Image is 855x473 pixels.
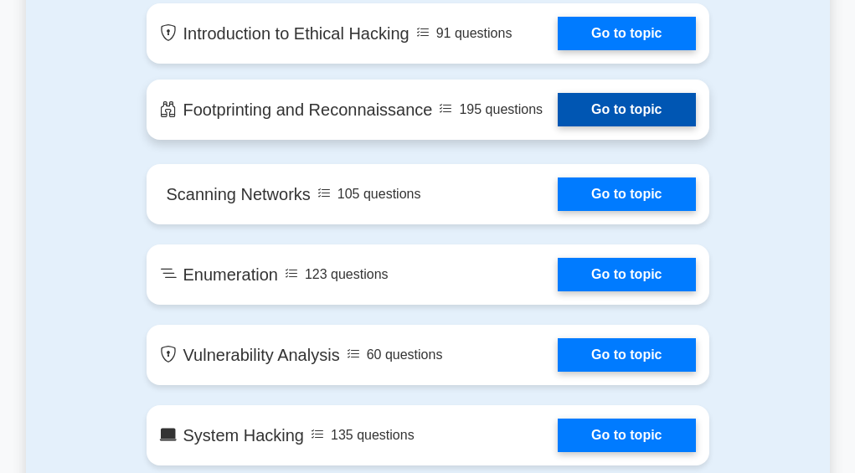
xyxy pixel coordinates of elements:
a: Go to topic [558,17,695,50]
a: Go to topic [558,419,695,452]
a: Go to topic [558,338,695,372]
a: Go to topic [558,258,695,291]
a: Go to topic [558,93,695,126]
a: Go to topic [558,177,695,211]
